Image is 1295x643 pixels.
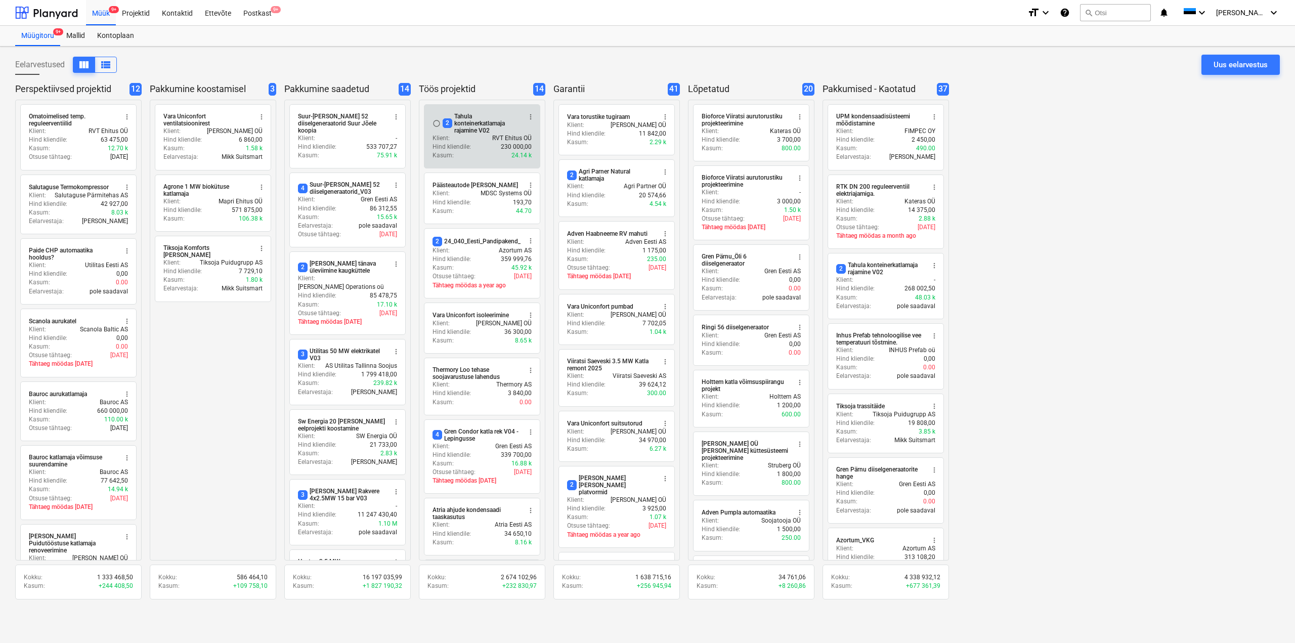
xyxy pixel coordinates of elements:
p: Tiksoja Puidugrupp AS [200,259,263,267]
p: Klient : [567,182,584,191]
p: Otsuse tähtaeg : [29,153,72,161]
span: more_vert [527,311,535,319]
p: 3 000,00 [777,197,801,206]
p: Otsuse tähtaeg : [433,272,476,281]
span: more_vert [796,508,804,517]
div: Vara Uniconfort ventilatsioonirest [163,113,251,127]
span: search [1085,9,1093,17]
p: 230 000,00 [501,143,532,151]
p: 1 175,00 [642,246,666,255]
p: 0,00 [116,270,128,278]
div: Agri Parner Natural katlamaja [567,168,655,182]
span: more_vert [527,428,535,436]
p: Hind kliendile : [702,276,740,284]
p: 2.29 k [650,138,666,147]
p: Kasum : [702,284,723,293]
p: Gren Eesti AS [764,267,801,276]
p: Agri Partner OÜ [624,182,666,191]
p: Klient : [567,311,584,319]
div: Agrone 1 MW biokütuse katlamaja [163,183,251,197]
span: more_vert [392,113,400,121]
div: Gren Pärnu_Õli 6 diiselgeneraator [702,253,790,267]
div: Vara torustike tugiraam [567,113,630,121]
span: 41 [668,83,680,96]
p: Hind kliendile : [29,200,67,208]
p: 15.65 k [377,213,397,222]
p: Mikk Suitsmart [222,153,263,161]
p: Tähtaeg möödas a month ago [836,232,935,240]
div: Tahula konteinerkatlamaja rajamine V02 [443,113,521,134]
p: 0.00 [789,284,801,293]
p: [DATE] [918,223,935,232]
p: - [396,134,397,143]
p: Garantii [553,83,664,96]
p: 3 700,00 [777,136,801,144]
span: 2 [836,264,846,274]
p: Hind kliendile : [298,143,336,151]
div: Salutaguse Termokompressor [29,183,109,191]
div: Uus eelarvestus [1214,58,1268,71]
p: Klient : [163,127,181,136]
span: more_vert [661,358,669,366]
p: Lõpetatud [688,83,798,96]
p: Hind kliendile : [836,206,875,215]
span: 9+ [271,6,281,13]
div: Eelarvestused [15,57,117,73]
p: [PERSON_NAME] OÜ [611,311,666,319]
p: Kasum : [163,215,185,223]
p: pole saadaval [897,302,935,311]
span: more_vert [930,536,938,544]
p: Hind kliendile : [836,284,875,293]
p: Klient : [433,246,450,255]
p: 63 475,00 [101,136,128,144]
div: [PERSON_NAME] tänava üleviimine kaugküttele [298,260,386,274]
span: 9+ [53,28,63,35]
div: RTK DN 200 reguleerventiil elektriajamiga. [836,183,924,197]
p: 75.91 k [377,151,397,160]
p: Perspektiivsed projektid [15,83,125,96]
p: 48.03 k [915,293,935,302]
p: 85 478,75 [370,291,397,300]
span: more_vert [527,237,535,245]
p: 11 842,00 [639,130,666,138]
p: Klient : [298,195,315,204]
span: more_vert [392,558,400,566]
p: Klient : [836,197,853,206]
p: 45.92 k [511,264,532,272]
p: Kateras OÜ [904,197,935,206]
p: 4.54 k [650,200,666,208]
p: Eelarvestaja : [298,222,333,230]
div: Mallid [60,26,91,46]
p: Klient : [298,134,315,143]
p: 17.10 k [377,301,397,309]
p: Azortum AS [499,246,532,255]
p: 359 999,76 [501,255,532,264]
p: Hind kliendile : [567,191,606,200]
p: Kasum : [29,278,50,287]
p: Tähtaeg möödas [DATE] [298,318,397,326]
span: more_vert [661,168,669,176]
p: Eelarvestaja : [163,284,198,293]
p: Hind kliendile : [836,136,875,144]
span: more_vert [123,533,131,541]
span: [PERSON_NAME] [1216,9,1267,17]
div: 24_040_Eesti_Pandipakend_elekter_automaatika_V02 [433,237,587,246]
p: 7 729,10 [239,267,263,276]
i: Abikeskus [1060,7,1070,19]
p: Salutaguse Pärmitehas AS [55,191,128,200]
p: Hind kliendile : [298,291,336,300]
span: more_vert [257,113,266,121]
p: 20 574,66 [639,191,666,200]
span: 20 [802,83,814,96]
p: 44.70 [516,207,532,216]
p: Kasum : [567,328,588,336]
p: [DATE] [379,230,397,239]
div: Scanola aurukatel [29,317,76,325]
div: Bioforce Viiratsi aurutorustiku projekteerimine [702,174,790,188]
span: 2 [298,263,308,272]
p: - [934,276,935,284]
p: Hind kliendile : [567,319,606,328]
span: 3 [269,83,276,96]
p: 1.50 k [784,206,801,215]
span: more_vert [930,402,938,410]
